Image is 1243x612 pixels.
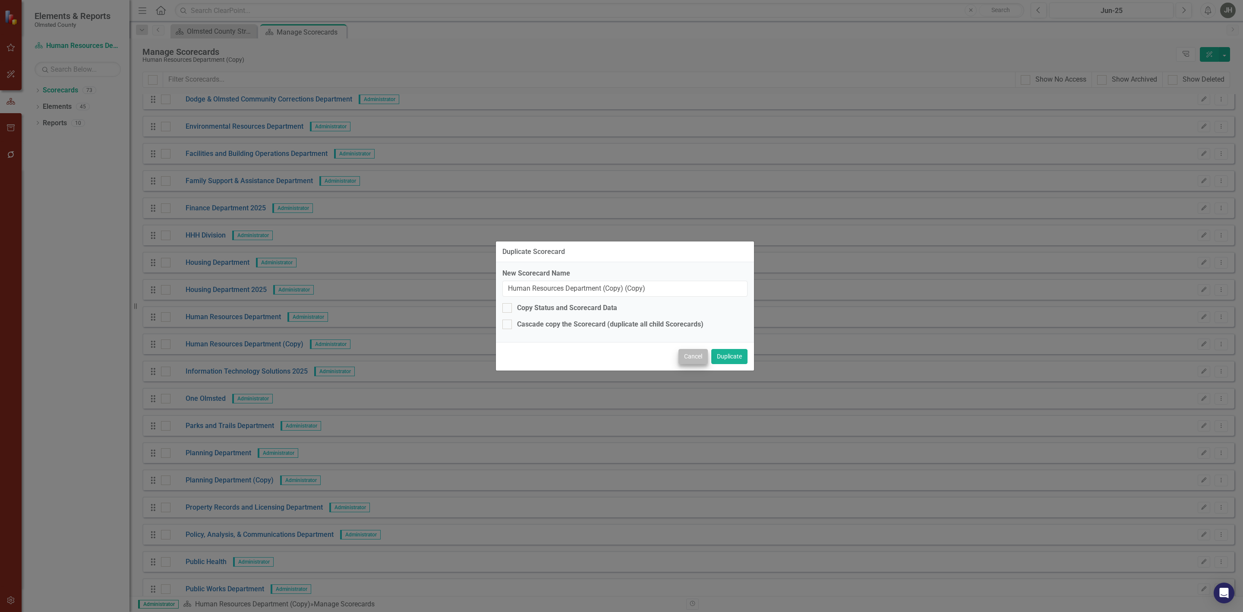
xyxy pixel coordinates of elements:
button: Duplicate [711,349,748,364]
div: Open Intercom Messenger [1214,583,1234,603]
div: Copy Status and Scorecard Data [517,303,617,313]
div: Duplicate Scorecard [502,248,565,256]
div: Cascade copy the Scorecard (duplicate all child Scorecards) [517,320,704,330]
input: Name [502,281,748,297]
label: New Scorecard Name [502,269,748,279]
button: Cancel [678,349,708,364]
